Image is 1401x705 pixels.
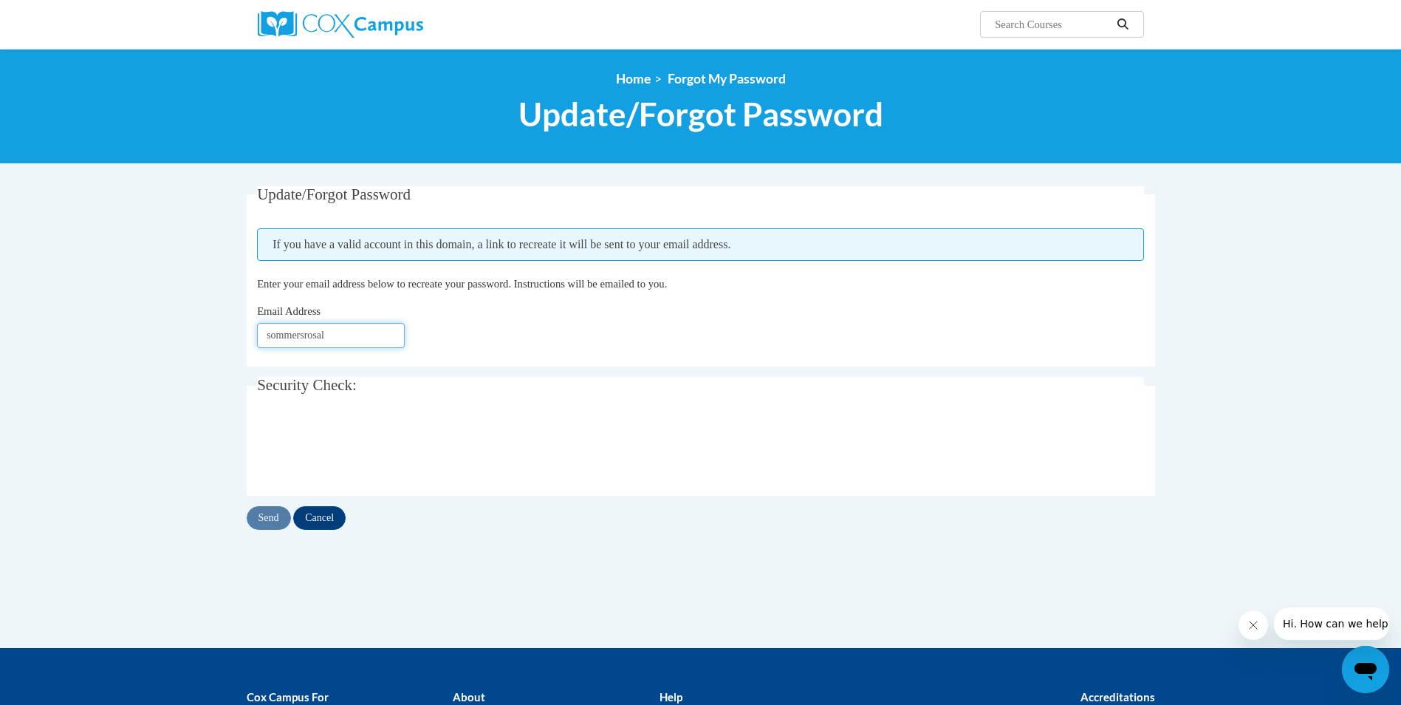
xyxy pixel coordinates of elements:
span: Update/Forgot Password [257,185,411,203]
a: Home [616,71,651,86]
input: Cancel [293,506,346,530]
span: Security Check: [257,376,357,394]
span: If you have a valid account in this domain, a link to recreate it will be sent to your email addr... [257,228,1144,261]
input: Email [257,323,405,348]
iframe: reCAPTCHA [257,420,482,477]
span: Forgot My Password [668,71,786,86]
span: Update/Forgot Password [518,95,883,134]
input: Search Courses [993,16,1111,33]
b: Help [660,690,682,704]
span: Hi. How can we help? [9,10,120,22]
b: About [453,690,485,704]
iframe: Message from company [1274,607,1389,640]
b: Cox Campus For [247,690,329,704]
a: Cox Campus [258,11,538,38]
button: Search [1111,16,1134,33]
iframe: Button to launch messaging window [1342,646,1389,693]
img: Cox Campus [258,11,423,38]
b: Accreditations [1080,690,1155,704]
span: Enter your email address below to recreate your password. Instructions will be emailed to you. [257,278,667,290]
span: Email Address [257,305,321,317]
iframe: Close message [1239,610,1268,640]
